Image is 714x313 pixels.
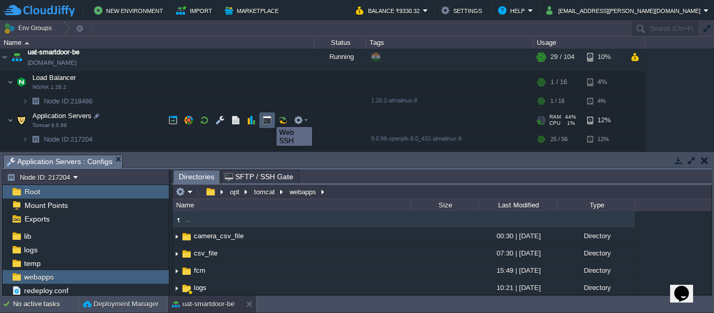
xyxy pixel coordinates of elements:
span: RAM [549,114,561,120]
img: AMDAwAAAACH5BAEAAAAALAAAAAABAAEAAAICRAEAOw== [9,43,24,71]
a: camera_csv_file [192,231,245,240]
a: uat-smartdoor-be [28,47,79,57]
div: 25 / 56 [550,131,568,147]
span: Application Servers : Configs [7,155,112,168]
span: Node ID: [44,135,71,143]
div: Directory [557,262,635,279]
div: 07:30 | [DATE] [478,245,557,261]
a: temp [22,259,42,268]
img: CloudJiffy [4,4,75,17]
a: csv_file [192,249,219,258]
div: Web SSH [279,128,309,145]
img: AMDAwAAAACH5BAEAAAAALAAAAAABAAEAAAICRAEAOw== [172,214,184,226]
img: AMDAwAAAACH5BAEAAAAALAAAAAABAAEAAAICRAEAOw== [28,93,43,109]
div: 1 / 16 [550,72,567,92]
button: New Environment [94,4,166,17]
span: CPU [549,120,560,126]
span: Load Balancer [31,73,77,82]
span: 44% [565,114,576,120]
div: Directory [557,280,635,296]
img: AMDAwAAAACH5BAEAAAAALAAAAAABAAEAAAICRAEAOw== [172,246,181,262]
span: 1% [565,120,575,126]
button: opt [228,187,242,196]
div: Size [411,199,478,211]
span: 1.26.2-almalinux-9 [371,97,417,103]
a: logs [22,245,39,254]
div: 4% [587,72,621,92]
div: 12% [587,131,621,147]
span: 217204 [43,135,94,144]
div: 10% [587,43,621,71]
div: Status [315,37,366,49]
button: uat-smartdoor-be [172,299,235,309]
span: NGINX 1.26.2 [32,84,66,90]
div: No active tasks [13,296,78,312]
iframe: chat widget [670,271,704,303]
a: Node ID:218486 [43,97,94,106]
img: AMDAwAAAACH5BAEAAAAALAAAAAABAAEAAAICRAEAOw== [14,72,29,92]
span: 9.0.98-openjdk-8.0_432-almalinux-9 [371,135,462,142]
div: Directory [557,228,635,244]
span: 218486 [43,97,94,106]
div: 1 / 16 [550,93,565,109]
button: Node ID: 217204 [7,172,73,182]
button: Marketplace [225,4,282,17]
img: AMDAwAAAACH5BAEAAAAALAAAAAABAAEAAAICRAEAOw== [7,110,14,131]
button: Deployment Manager [83,299,158,309]
a: Root [22,187,42,196]
a: logs [192,284,208,292]
span: Node ID: [44,97,71,105]
div: 15:49 | [DATE] [478,262,557,279]
button: Help [498,4,528,17]
img: AMDAwAAAACH5BAEAAAAALAAAAAABAAEAAAICRAEAOw== [28,148,43,164]
a: webapps [22,272,55,282]
div: Name [174,199,410,211]
input: Click to enter the path [172,184,711,199]
img: AMDAwAAAACH5BAEAAAAALAAAAAABAAEAAAICRAEAOw== [7,72,14,92]
img: AMDAwAAAACH5BAEAAAAALAAAAAABAAEAAAICRAEAOw== [172,263,181,279]
a: Mount Points [22,201,70,210]
a: Node ID:217204 [43,135,94,144]
a: Exports [22,214,51,224]
img: AMDAwAAAACH5BAEAAAAALAAAAAABAAEAAAICRAEAOw== [22,148,28,164]
div: 4% [587,93,621,109]
button: [EMAIL_ADDRESS][PERSON_NAME][DOMAIN_NAME] [546,4,704,17]
a: lib [22,231,33,241]
img: AMDAwAAAACH5BAEAAAAALAAAAAABAAEAAAICRAEAOw== [181,265,192,277]
img: AMDAwAAAACH5BAEAAAAALAAAAAABAAEAAAICRAEAOw== [1,43,9,71]
div: Running [314,43,366,71]
img: AMDAwAAAACH5BAEAAAAALAAAAAABAAEAAAICRAEAOw== [181,248,192,260]
a: Load BalancerNGINX 1.26.2 [31,74,77,82]
span: Tomcat 9.0.98 [32,122,67,129]
a: Application ServersTomcat 9.0.98 [31,112,93,120]
div: Last Modified [479,199,557,211]
div: Tags [367,37,533,49]
button: Env Groups [4,21,55,36]
div: 29 / 104 [550,43,574,71]
div: 10:21 | [DATE] [478,280,557,296]
img: AMDAwAAAACH5BAEAAAAALAAAAAABAAEAAAICRAEAOw== [14,110,29,131]
a: fcm [192,266,207,275]
button: webapps [288,187,319,196]
img: AMDAwAAAACH5BAEAAAAALAAAAAABAAEAAAICRAEAOw== [181,283,192,294]
button: Balance ₹9330.32 [356,4,423,17]
div: 12% [587,110,621,131]
img: AMDAwAAAACH5BAEAAAAALAAAAAABAAEAAAICRAEAOw== [28,131,43,147]
span: SFTP / SSH Gate [225,170,293,183]
img: AMDAwAAAACH5BAEAAAAALAAAAAABAAEAAAICRAEAOw== [172,228,181,245]
div: Directory [557,245,635,261]
span: Directories [179,170,214,183]
a: redeploy.conf [22,286,70,295]
span: .. [184,215,191,224]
